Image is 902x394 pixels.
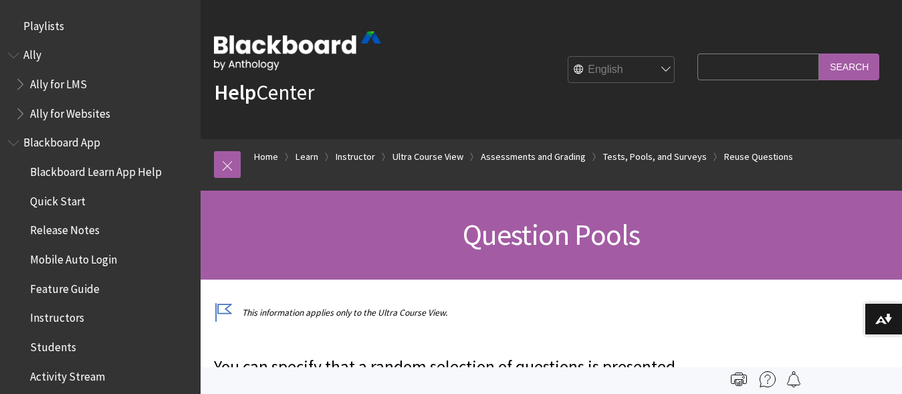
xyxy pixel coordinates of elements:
[254,149,278,165] a: Home
[214,31,381,70] img: Blackboard by Anthology
[8,15,193,37] nav: Book outline for Playlists
[30,102,110,120] span: Ally for Websites
[23,15,64,33] span: Playlists
[819,54,879,80] input: Search
[568,56,675,83] select: Site Language Selector
[23,44,41,62] span: Ally
[30,336,76,354] span: Students
[30,73,87,91] span: Ally for LMS
[786,371,802,387] img: Follow this page
[30,365,105,383] span: Activity Stream
[392,149,463,165] a: Ultra Course View
[30,161,162,179] span: Blackboard Learn App Help
[214,306,691,319] p: This information applies only to the Ultra Course View.
[30,278,100,296] span: Feature Guide
[603,149,707,165] a: Tests, Pools, and Surveys
[296,149,318,165] a: Learn
[481,149,586,165] a: Assessments and Grading
[214,79,314,106] a: HelpCenter
[30,219,100,237] span: Release Notes
[8,44,193,125] nav: Book outline for Anthology Ally Help
[23,132,100,150] span: Blackboard App
[30,248,117,266] span: Mobile Auto Login
[30,190,86,208] span: Quick Start
[724,149,793,165] a: Reuse Questions
[30,307,84,325] span: Instructors
[731,371,747,387] img: Print
[214,79,256,106] strong: Help
[760,371,776,387] img: More help
[336,149,375,165] a: Instructor
[463,216,641,253] span: Question Pools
